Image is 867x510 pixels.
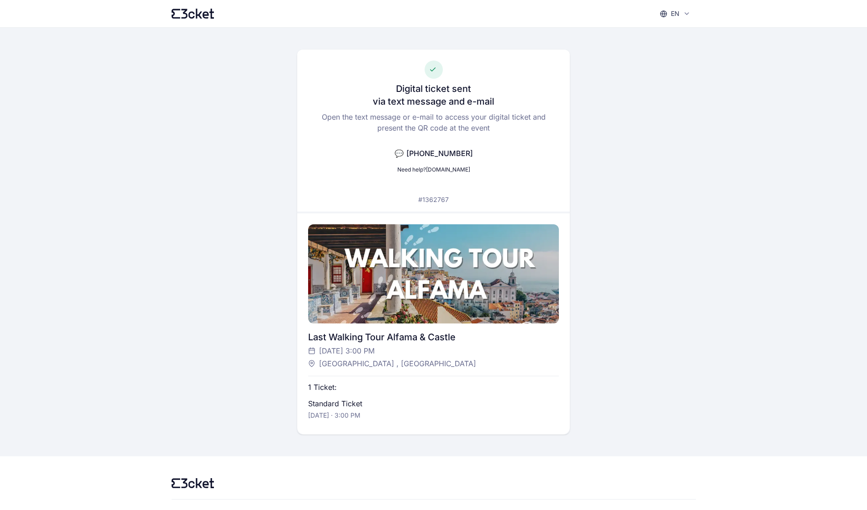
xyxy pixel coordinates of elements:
[418,195,449,204] p: #1362767
[308,411,360,420] p: [DATE] · 3:00 PM
[308,382,337,393] p: 1 Ticket:
[308,398,362,409] p: Standard Ticket
[373,95,494,108] h3: via text message and e-mail
[308,331,559,343] div: Last Walking Tour Alfama & Castle
[406,149,473,158] span: [PHONE_NUMBER]
[396,82,471,95] h3: Digital ticket sent
[319,345,375,356] span: [DATE] 3:00 PM
[671,9,679,18] p: en
[397,166,426,173] span: Need help?
[426,166,470,173] a: [DOMAIN_NAME]
[319,358,476,369] span: [GEOGRAPHIC_DATA] , [GEOGRAPHIC_DATA]
[308,111,559,133] p: Open the text message or e-mail to access your digital ticket and present the QR code at the event
[395,149,404,158] span: 💬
